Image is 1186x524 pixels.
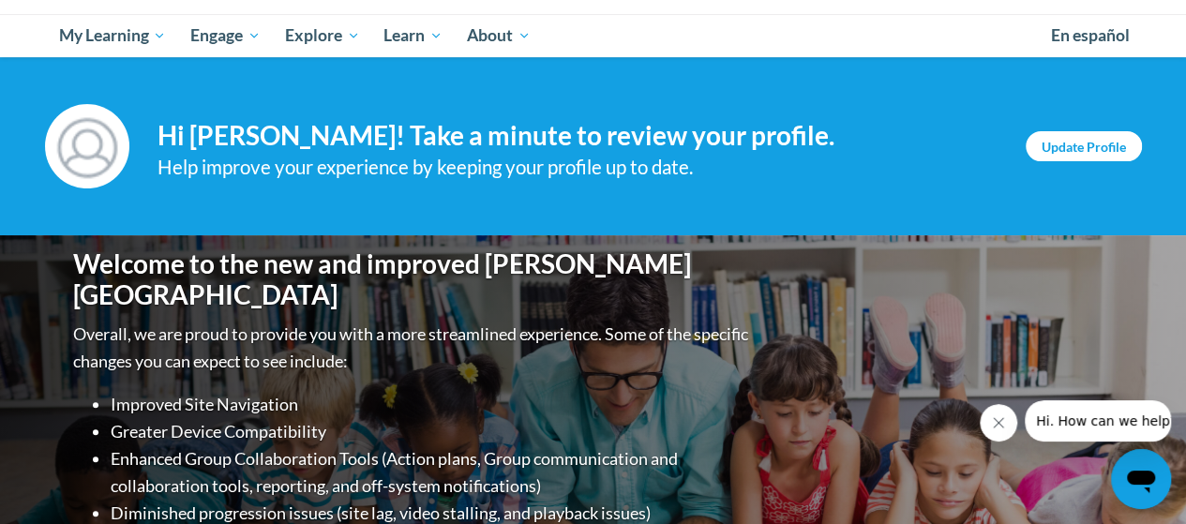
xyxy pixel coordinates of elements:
[1025,400,1171,442] iframe: Message from company
[58,24,166,47] span: My Learning
[467,24,531,47] span: About
[11,13,152,28] span: Hi. How can we help?
[1051,25,1130,45] span: En español
[371,14,455,57] a: Learn
[383,24,443,47] span: Learn
[980,404,1017,442] iframe: Close message
[45,104,129,188] img: Profile Image
[111,391,753,418] li: Improved Site Navigation
[73,321,753,375] p: Overall, we are proud to provide you with a more streamlined experience. Some of the specific cha...
[158,120,998,152] h4: Hi [PERSON_NAME]! Take a minute to review your profile.
[1039,16,1142,55] a: En español
[73,248,753,311] h1: Welcome to the new and improved [PERSON_NAME][GEOGRAPHIC_DATA]
[47,14,179,57] a: My Learning
[273,14,372,57] a: Explore
[178,14,273,57] a: Engage
[1111,449,1171,509] iframe: Button to launch messaging window
[111,418,753,445] li: Greater Device Compatibility
[190,24,261,47] span: Engage
[45,14,1142,57] div: Main menu
[285,24,360,47] span: Explore
[455,14,543,57] a: About
[111,445,753,500] li: Enhanced Group Collaboration Tools (Action plans, Group communication and collaboration tools, re...
[158,152,998,183] div: Help improve your experience by keeping your profile up to date.
[1026,131,1142,161] a: Update Profile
